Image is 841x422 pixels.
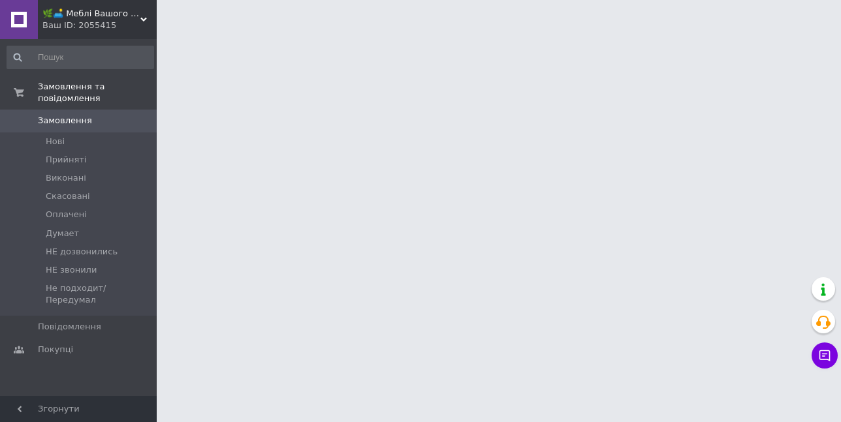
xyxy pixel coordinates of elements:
[46,246,118,258] span: НЕ дозвонились
[7,46,154,69] input: Пошук
[46,209,87,220] span: Оплачені
[46,136,65,147] span: Нові
[46,154,86,166] span: Прийняті
[38,321,101,333] span: Повідомлення
[46,282,153,306] span: Не подходит/Передумал
[42,8,140,20] span: 🌿🛋️ Меблі Вашого Комфорту
[46,190,90,202] span: Скасовані
[38,81,157,104] span: Замовлення та повідомлення
[38,115,92,127] span: Замовлення
[46,228,79,239] span: Думает
[38,344,73,355] span: Покупці
[42,20,157,31] div: Ваш ID: 2055415
[46,264,97,276] span: НЕ звонили
[46,172,86,184] span: Виконані
[812,342,838,369] button: Чат з покупцем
